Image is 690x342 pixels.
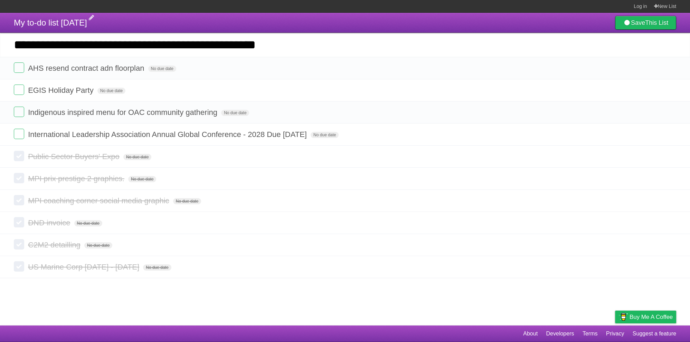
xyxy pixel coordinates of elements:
a: Terms [583,327,598,340]
b: This List [645,19,668,26]
span: No due date [311,132,339,138]
label: Done [14,217,24,227]
label: Done [14,107,24,117]
img: Buy me a coffee [618,311,628,323]
a: SaveThis List [615,16,676,30]
span: My to-do list [DATE] [14,18,87,27]
label: Done [14,195,24,205]
span: International Leadership Association Annual Global Conference - 2028 Due [DATE] [28,130,309,139]
span: Buy me a coffee [630,311,673,323]
span: EGIS Holiday Party [28,86,95,95]
label: Done [14,129,24,139]
span: AHS resend contract adn floorplan [28,64,146,72]
a: Buy me a coffee [615,311,676,323]
span: No due date [148,66,176,72]
span: No due date [74,220,102,226]
span: Public Sector Buyers' Expo [28,152,121,161]
a: Developers [546,327,574,340]
span: No due date [84,242,112,248]
label: Done [14,151,24,161]
span: MPI coaching corner social media graphic [28,196,171,205]
span: No due date [97,88,125,94]
label: Done [14,239,24,250]
span: No due date [128,176,156,182]
span: MPI prix prestige 2 graphics. [28,174,126,183]
a: Suggest a feature [633,327,676,340]
label: Done [14,85,24,95]
span: No due date [173,198,201,204]
label: Done [14,173,24,183]
span: No due date [123,154,151,160]
a: About [523,327,538,340]
span: No due date [221,110,249,116]
span: US Marine Corp [DATE] - [DATE] [28,263,141,271]
span: DND invoice [28,218,72,227]
label: Done [14,62,24,73]
span: C2M2 detailling [28,241,82,249]
span: Indigenous inspired menu for OAC community gathering [28,108,219,117]
span: No due date [143,264,171,271]
a: Privacy [606,327,624,340]
label: Done [14,261,24,272]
